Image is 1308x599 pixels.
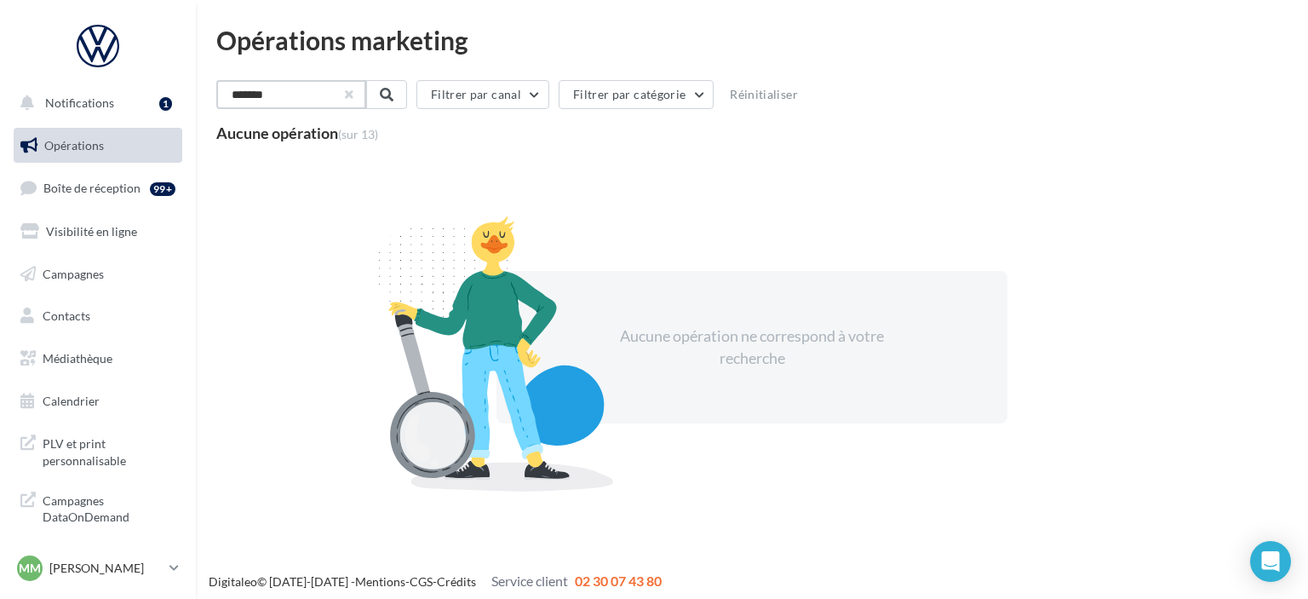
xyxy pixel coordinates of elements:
[10,482,186,533] a: Campagnes DataOnDemand
[43,489,175,526] span: Campagnes DataOnDemand
[10,170,186,206] a: Boîte de réception99+
[43,181,141,195] span: Boîte de réception
[437,574,476,589] a: Crédits
[43,351,112,366] span: Médiathèque
[559,80,714,109] button: Filtrer par catégorie
[338,127,378,141] span: (sur 13)
[216,27,1288,53] div: Opérations marketing
[10,256,186,292] a: Campagnes
[575,573,662,589] span: 02 30 07 43 80
[10,214,186,250] a: Visibilité en ligne
[45,95,114,110] span: Notifications
[10,85,179,121] button: Notifications 1
[19,560,41,577] span: MM
[44,138,104,153] span: Opérations
[150,182,175,196] div: 99+
[43,266,104,280] span: Campagnes
[10,341,186,377] a: Médiathèque
[10,425,186,475] a: PLV et print personnalisable
[43,394,100,408] span: Calendrier
[14,552,182,585] a: MM [PERSON_NAME]
[723,84,805,105] button: Réinitialiser
[416,80,549,109] button: Filtrer par canal
[491,573,568,589] span: Service client
[410,574,433,589] a: CGS
[355,574,405,589] a: Mentions
[159,97,172,111] div: 1
[1250,541,1291,582] div: Open Intercom Messenger
[209,574,257,589] a: Digitaleo
[216,125,378,141] div: Aucune opération
[46,224,137,239] span: Visibilité en ligne
[43,432,175,469] span: PLV et print personnalisable
[10,128,186,164] a: Opérations
[43,308,90,323] span: Contacts
[10,383,186,419] a: Calendrier
[49,560,163,577] p: [PERSON_NAME]
[10,298,186,334] a: Contacts
[209,574,662,589] span: © [DATE]-[DATE] - - -
[605,325,898,369] div: Aucune opération ne correspond à votre recherche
